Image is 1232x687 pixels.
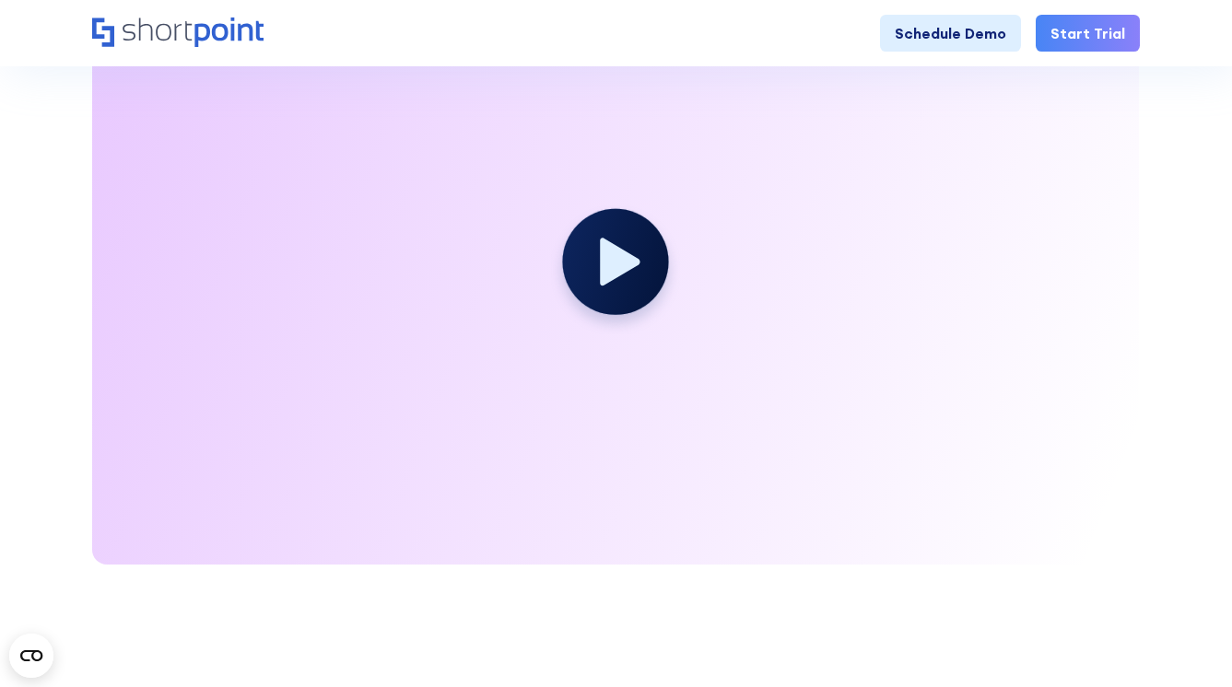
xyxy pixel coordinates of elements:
a: Schedule Demo [880,15,1021,52]
a: Start Trial [1036,15,1140,52]
button: Open CMP widget [9,634,53,678]
iframe: Chat Widget [1140,599,1232,687]
a: Home [92,17,264,49]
